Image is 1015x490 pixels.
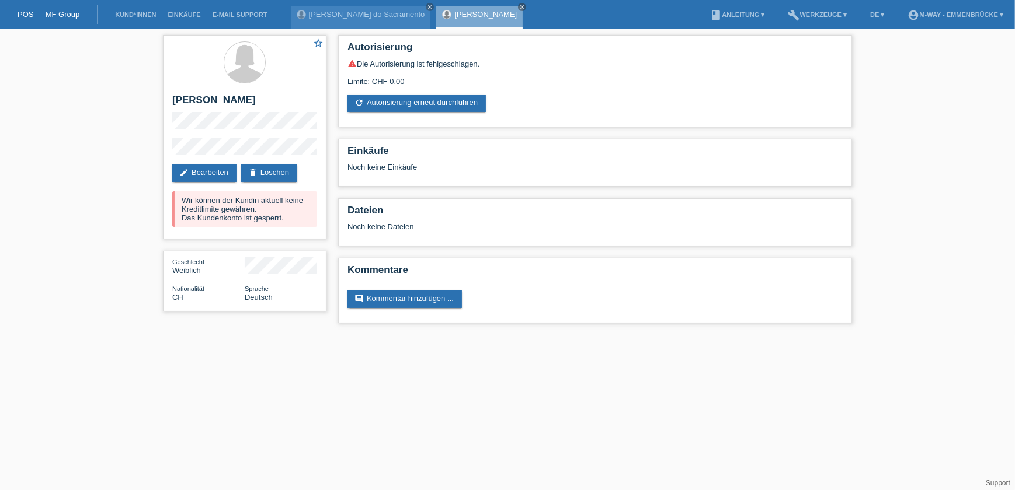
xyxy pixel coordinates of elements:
[172,293,183,302] span: Schweiz
[347,205,843,222] h2: Dateien
[454,10,517,19] a: [PERSON_NAME]
[783,11,853,18] a: buildWerkzeuge ▾
[704,11,770,18] a: bookAnleitung ▾
[347,59,357,68] i: warning
[788,9,800,21] i: build
[986,479,1010,487] a: Support
[347,94,486,112] a: refreshAutorisierung erneut durchführen
[172,258,204,265] span: Geschlecht
[347,222,704,231] div: Noch keine Dateien
[245,285,269,292] span: Sprache
[426,3,434,11] a: close
[347,163,843,180] div: Noch keine Einkäufe
[519,4,525,10] i: close
[109,11,162,18] a: Kund*innen
[172,257,245,275] div: Weiblich
[18,10,79,19] a: POS — MF Group
[162,11,206,18] a: Einkäufe
[347,59,843,68] div: Die Autorisierung ist fehlgeschlagen.
[427,4,433,10] i: close
[347,68,843,86] div: Limite: CHF 0.00
[172,94,317,112] h2: [PERSON_NAME]
[902,11,1009,18] a: account_circlem-way - Emmenbrücke ▾
[518,3,526,11] a: close
[245,293,273,302] span: Deutsch
[309,10,425,19] a: [PERSON_NAME] do Sacramento
[908,9,919,21] i: account_circle
[313,38,324,50] a: star_border
[347,41,843,59] h2: Autorisierung
[354,98,364,107] i: refresh
[172,285,204,292] span: Nationalität
[354,294,364,303] i: comment
[313,38,324,48] i: star_border
[207,11,273,18] a: E-Mail Support
[864,11,890,18] a: DE ▾
[172,191,317,227] div: Wir können der Kundin aktuell keine Kreditlimite gewähren. Das Kundenkonto ist gesperrt.
[179,168,189,177] i: edit
[241,164,297,182] a: deleteLöschen
[710,9,722,21] i: book
[172,164,237,182] a: editBearbeiten
[347,264,843,282] h2: Kommentare
[248,168,258,177] i: delete
[347,290,462,308] a: commentKommentar hinzufügen ...
[347,145,843,163] h2: Einkäufe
